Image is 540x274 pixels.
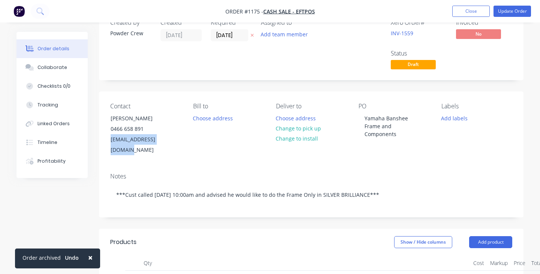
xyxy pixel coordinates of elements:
div: Required [211,19,252,26]
button: Timeline [16,133,88,152]
div: Contact [110,103,181,110]
div: Bill to [193,103,264,110]
div: Assigned to [261,19,336,26]
div: Linked Orders [37,120,70,127]
button: Linked Orders [16,114,88,133]
div: Yamaha Banshee Frame and Components [358,113,429,139]
div: [PERSON_NAME] [111,113,173,124]
div: Notes [110,173,512,180]
button: Close [81,249,100,267]
img: Factory [13,6,25,17]
div: Created by [110,19,151,26]
span: Draft [391,60,436,69]
div: 0466 658 891 [111,124,173,134]
a: Cash Sale - EFTPOS [263,8,315,15]
button: Choose address [189,113,237,123]
span: No [456,29,501,39]
span: × [88,252,93,263]
div: [EMAIL_ADDRESS][DOMAIN_NAME] [111,134,173,155]
div: Timeline [37,139,57,146]
div: Status [391,50,447,57]
button: Add labels [437,113,472,123]
button: Close [452,6,490,17]
div: Profitability [37,158,66,165]
button: Undo [61,252,83,264]
div: Checklists 0/0 [37,83,70,90]
button: Choose address [271,113,319,123]
button: Checklists 0/0 [16,77,88,96]
button: Profitability [16,152,88,171]
div: Collaborate [37,64,67,71]
button: Add team member [261,29,312,39]
div: PO [358,103,429,110]
div: Order details [37,45,69,52]
div: Labels [441,103,512,110]
div: Markup [487,256,511,271]
div: Powder Crew [110,29,151,37]
button: Change to pick up [271,123,325,133]
button: Order details [16,39,88,58]
button: Change to install [271,133,322,144]
div: [PERSON_NAME]0466 658 891[EMAIL_ADDRESS][DOMAIN_NAME] [104,113,179,156]
div: Invoiced [456,19,512,26]
button: Tracking [16,96,88,114]
div: Deliver to [276,103,347,110]
button: Collaborate [16,58,88,77]
div: Products [110,238,136,247]
button: Update Order [493,6,531,17]
div: Xero Order # [391,19,447,26]
div: Qty [125,256,170,271]
span: Order #1175 - [225,8,263,15]
a: INV-1559 [391,30,413,37]
div: Cost [470,256,487,271]
div: Price [511,256,528,271]
button: Add team member [257,29,312,39]
button: Show / Hide columns [394,236,452,248]
div: Created [160,19,202,26]
div: ***Cust called [DATE] 10:00am and advised he would like to do the Frame Only in SILVER BRILLIANCE*** [110,183,512,206]
button: Add product [469,236,512,248]
div: Order archived [22,254,61,262]
div: Tracking [37,102,58,108]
